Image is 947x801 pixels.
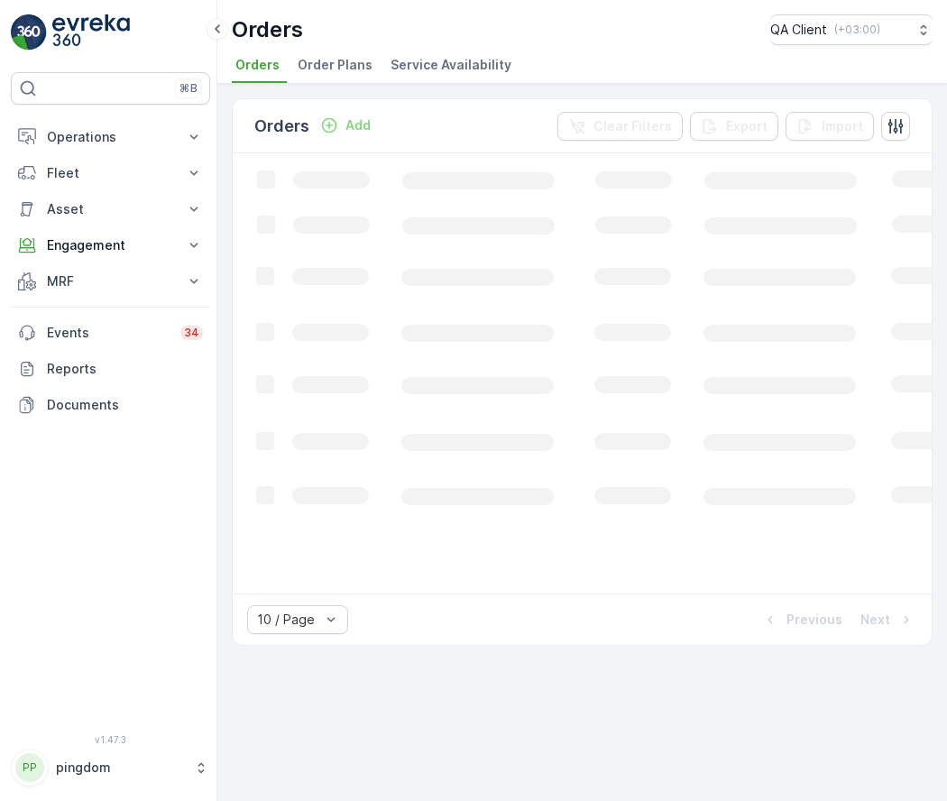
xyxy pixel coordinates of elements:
[235,56,280,74] span: Orders
[179,81,198,96] p: ⌘B
[11,14,47,51] img: logo
[298,56,372,74] span: Order Plans
[11,387,210,423] a: Documents
[770,14,933,45] button: QA Client(+03:00)
[859,609,917,631] button: Next
[232,15,303,44] p: Orders
[726,117,768,135] p: Export
[345,116,371,134] p: Add
[786,611,842,629] p: Previous
[690,112,778,141] button: Export
[56,759,185,777] p: pingdom
[184,326,199,340] p: 34
[47,200,174,218] p: Asset
[11,749,210,787] button: PPpingdom
[557,112,683,141] button: Clear Filters
[770,21,827,39] p: QA Client
[860,611,890,629] p: Next
[786,112,874,141] button: Import
[759,609,844,631] button: Previous
[47,236,174,254] p: Engagement
[254,114,309,139] p: Orders
[822,117,863,135] p: Import
[52,14,130,51] img: logo_light-DOdMpM7g.png
[834,23,880,37] p: ( +03:00 )
[11,315,210,351] a: Events34
[11,227,210,263] button: Engagement
[11,155,210,191] button: Fleet
[15,753,44,782] div: PP
[47,164,174,182] p: Fleet
[47,396,203,414] p: Documents
[11,351,210,387] a: Reports
[11,263,210,299] button: MRF
[11,191,210,227] button: Asset
[11,119,210,155] button: Operations
[47,128,174,146] p: Operations
[47,324,170,342] p: Events
[47,360,203,378] p: Reports
[313,115,378,136] button: Add
[391,56,511,74] span: Service Availability
[11,734,210,745] span: v 1.47.3
[593,117,672,135] p: Clear Filters
[47,272,174,290] p: MRF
